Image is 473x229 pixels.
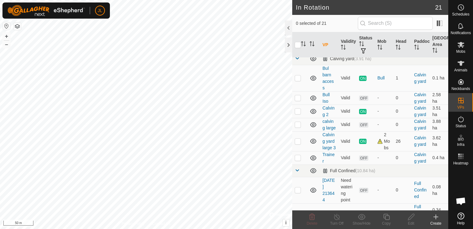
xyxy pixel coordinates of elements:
[393,105,411,118] td: 0
[451,87,470,91] span: Neckbands
[323,66,334,90] a: Bul barn access
[359,155,368,161] span: OFF
[341,46,346,51] p-sorticon: Activate to sort
[377,75,391,81] div: Bull
[454,68,467,72] span: Animals
[435,3,442,12] span: 21
[432,49,437,54] p-sorticon: Activate to sort
[393,32,411,58] th: Head
[414,92,426,104] a: Calving yard
[338,65,357,91] td: Valid
[323,119,336,130] a: calving large
[3,22,10,30] button: Reset Map
[414,72,426,84] a: Calving yard
[414,119,426,130] a: Calving yard
[359,109,367,114] span: ON
[338,151,357,164] td: Valid
[414,204,427,222] a: Full Confined
[393,118,411,131] td: 0
[457,143,464,146] span: Infra
[393,203,411,223] td: 0
[393,151,411,164] td: 0
[338,105,357,118] td: Valid
[307,221,318,226] span: Delete
[296,20,358,27] span: 0 selected of 21
[324,221,349,226] div: Turn Off
[377,46,382,51] p-sorticon: Activate to sort
[412,32,430,58] th: Paddock
[7,5,85,16] img: Gallagher Logo
[338,91,357,105] td: Valid
[323,56,371,61] div: Calving yard
[430,131,448,151] td: 3.62 ha
[359,76,367,81] span: ON
[14,23,21,30] button: Map Layers
[354,56,371,61] span: (3.91 ha)
[323,152,335,164] a: Trainer
[414,152,426,164] a: Calving yard
[359,122,368,128] span: OFF
[393,131,411,151] td: 26
[377,95,391,101] div: -
[393,177,411,203] td: 0
[452,192,470,210] div: Open chat
[359,188,368,193] span: OFF
[452,12,469,16] span: Schedules
[377,187,391,193] div: -
[355,168,375,173] span: (10.84 ha)
[423,221,448,226] div: Create
[310,42,315,47] p-sorticon: Activate to sort
[323,178,335,202] a: [DATE] 213644
[430,105,448,118] td: 3.51 ha
[359,42,364,47] p-sorticon: Activate to sort
[393,91,411,105] td: 0
[455,124,466,128] span: Status
[456,50,465,53] span: Mobs
[377,108,391,115] div: -
[285,220,287,225] span: i
[122,221,145,227] a: Privacy Policy
[377,210,391,217] div: -
[359,139,367,144] span: ON
[3,33,10,40] button: +
[358,17,433,30] input: Search (S)
[3,41,10,48] button: –
[152,221,171,227] a: Contact Us
[357,32,375,58] th: Status
[430,32,448,58] th: [GEOGRAPHIC_DATA] Area
[430,118,448,131] td: 3.88 ha
[283,219,289,226] button: i
[457,221,465,225] span: Help
[323,106,335,117] a: Calving 2
[320,32,338,58] th: VP
[377,121,391,128] div: -
[338,203,357,223] td: Valid
[430,177,448,203] td: 0.08 ha
[457,106,464,109] span: VPs
[414,46,419,51] p-sorticon: Activate to sort
[414,106,426,117] a: Calving yard
[323,92,330,104] a: Bull Iso
[98,7,102,14] span: JL
[359,96,368,101] span: OFF
[453,161,468,165] span: Heatmap
[375,32,393,58] th: Mob
[430,203,448,223] td: 0.34 ha
[338,131,357,151] td: Valid
[451,31,471,35] span: Notifications
[449,210,473,227] a: Help
[399,221,423,226] div: Edit
[430,65,448,91] td: 0.1 ha
[377,132,391,151] div: 2 Mobs
[430,91,448,105] td: 2.58 ha
[296,4,435,11] h2: In Rotation
[374,221,399,226] div: Copy
[377,155,391,161] div: -
[393,65,411,91] td: 1
[338,32,357,58] th: Validity
[414,135,426,147] a: Calving yard
[414,181,427,199] a: Full Confined
[396,46,401,51] p-sorticon: Activate to sort
[301,42,306,47] p-sorticon: Activate to sort
[323,168,375,173] div: Full Confined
